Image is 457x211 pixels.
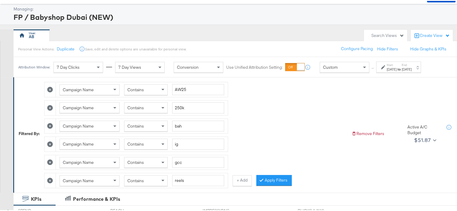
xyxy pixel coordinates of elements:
span: Contains [127,140,144,146]
div: Create View [420,32,450,38]
span: ↑ [370,66,376,68]
input: Enter a search term [172,174,224,185]
span: Campaign Name [63,86,94,92]
span: Contains [127,122,144,128]
span: Custom [323,64,338,69]
button: Hide Graphs & KPIs [410,45,446,51]
button: Remove Filters [352,130,384,136]
div: Search Views [371,32,404,38]
div: KPIs [31,195,41,202]
button: Hide Filters [377,45,398,51]
div: AB [29,33,34,39]
span: Contains [127,104,144,110]
span: 7 Day Views [118,64,141,69]
button: Duplicate [57,45,75,51]
div: Active A/C Budget [407,123,440,134]
div: Save, edit and delete options are unavailable for personal view. [85,46,186,51]
span: Campaign Name [63,177,94,182]
span: Contains [127,159,144,164]
div: FP / Babyshop Dubai (NEW) [14,11,454,21]
span: Campaign Name [63,122,94,128]
button: + Add [233,174,252,185]
span: Contains [127,86,144,92]
button: $51.87 [412,134,437,144]
div: $51.87 [414,135,431,144]
input: Enter a search term [172,120,224,131]
div: Managing: [14,5,454,11]
div: Filtered By: [19,130,40,136]
input: Enter a search term [172,156,224,167]
input: Enter a search term [172,83,224,94]
button: Apply Filters [256,174,292,185]
div: [DATE] [402,66,412,71]
button: Configure Pacing [337,43,377,53]
label: End: [402,62,412,66]
div: Attribution Window: [18,64,50,68]
span: Campaign Name [63,140,94,146]
span: Contains [127,177,144,182]
input: Enter a search term [172,138,224,149]
label: Use Unified Attribution Setting: [226,64,283,69]
span: Campaign Name [63,104,94,110]
strong: to [397,66,402,71]
span: Campaign Name [63,159,94,164]
input: Enter a search term [172,101,224,113]
label: Start: [387,62,397,66]
div: Personal View Actions: [18,46,54,51]
div: [DATE] [387,66,397,71]
div: Performance & KPIs [73,195,120,202]
span: 7 Day Clicks [57,64,80,69]
span: Conversion [177,64,199,69]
